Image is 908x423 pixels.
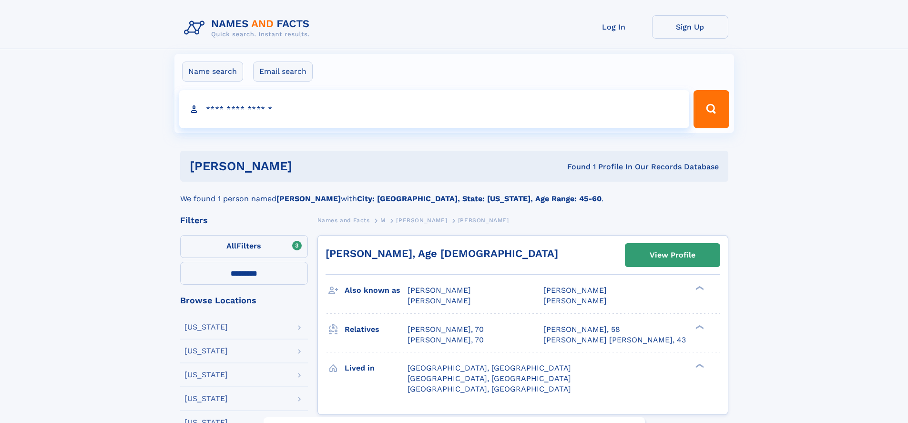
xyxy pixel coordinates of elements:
div: [US_STATE] [184,323,228,331]
a: [PERSON_NAME], 58 [543,324,620,335]
span: [PERSON_NAME] [396,217,447,224]
a: View Profile [625,244,720,267]
div: [US_STATE] [184,371,228,379]
button: Search Button [694,90,729,128]
label: Filters [180,235,308,258]
a: [PERSON_NAME], Age [DEMOGRAPHIC_DATA] [326,248,558,259]
a: M [380,214,386,226]
span: [PERSON_NAME] [408,286,471,295]
a: Log In [576,15,652,39]
h3: Relatives [345,321,408,338]
a: [PERSON_NAME], 70 [408,335,484,345]
div: ❯ [693,362,704,369]
span: [GEOGRAPHIC_DATA], [GEOGRAPHIC_DATA] [408,374,571,383]
a: [PERSON_NAME] [396,214,447,226]
b: [PERSON_NAME] [276,194,341,203]
span: All [226,241,236,250]
span: [PERSON_NAME] [408,296,471,305]
div: We found 1 person named with . [180,182,728,205]
div: View Profile [650,244,695,266]
img: Logo Names and Facts [180,15,317,41]
h3: Also known as [345,282,408,299]
div: Filters [180,216,308,225]
span: [GEOGRAPHIC_DATA], [GEOGRAPHIC_DATA] [408,384,571,393]
h3: Lived in [345,360,408,376]
input: search input [179,90,690,128]
span: [GEOGRAPHIC_DATA], [GEOGRAPHIC_DATA] [408,363,571,372]
b: City: [GEOGRAPHIC_DATA], State: [US_STATE], Age Range: 45-60 [357,194,602,203]
span: [PERSON_NAME] [543,296,607,305]
h1: [PERSON_NAME] [190,160,430,172]
label: Name search [182,62,243,82]
div: [US_STATE] [184,395,228,402]
span: [PERSON_NAME] [543,286,607,295]
div: Browse Locations [180,296,308,305]
a: [PERSON_NAME], 70 [408,324,484,335]
a: Sign Up [652,15,728,39]
div: Found 1 Profile In Our Records Database [429,162,719,172]
div: ❯ [693,324,704,330]
div: ❯ [693,285,704,291]
label: Email search [253,62,313,82]
span: [PERSON_NAME] [458,217,509,224]
a: Names and Facts [317,214,370,226]
span: M [380,217,386,224]
a: [PERSON_NAME] [PERSON_NAME], 43 [543,335,686,345]
div: [US_STATE] [184,347,228,355]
